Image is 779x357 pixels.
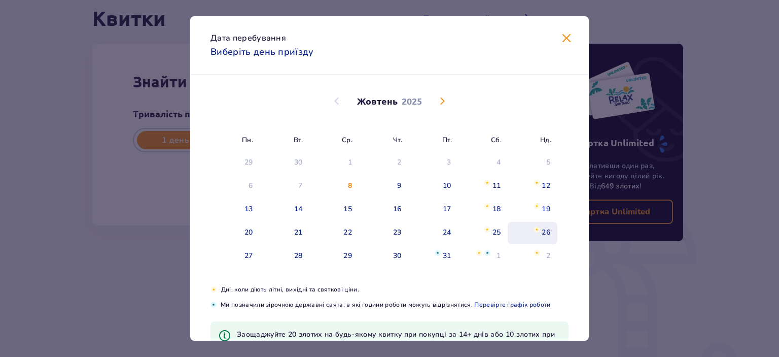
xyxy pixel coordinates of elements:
div: 7 [298,181,302,191]
a: Прайс-лист [311,340,351,350]
p: 2025 [402,95,422,107]
td: вівторок, 28 жовтня 2025 р. [260,245,310,268]
td: п’ятниця, 17 жовтня 2025 р. [409,199,458,221]
div: 24 [443,228,451,238]
td: понеділок, 13 жовтня 2025 р. [210,199,260,221]
td: Дата недоступна. вівторок, 7 жовтня 2025 р. [260,175,310,198]
div: 2 [397,157,401,168]
td: Дата недоступна. понеділок, 6 жовтня 2025 р. [210,175,260,198]
div: 25 [492,228,501,238]
div: 29 [343,251,352,261]
small: Пн. [242,136,253,145]
small: Сб. [491,136,502,145]
td: неділя, 26 жовтня 2025 р. [508,222,557,244]
div: 2 [546,251,550,261]
img: Блакитна зірка [484,250,490,256]
td: неділя, 12 жовтня 2025 р. [508,175,557,198]
div: 19 [542,204,550,214]
div: 4 [497,157,501,168]
td: четвер, 9 жовтня 2025 р. [359,175,409,198]
div: 5 [546,157,550,168]
td: п’ятниця, 31 жовтня 2025 р. [409,245,458,268]
td: Дата недоступна. субота, 4 жовтня 2025 р. [458,152,508,174]
img: Блакитна зірка [435,250,441,256]
td: Дата недоступна. середа, 1 жовтня 2025 р. [309,152,359,174]
td: вівторок, 14 жовтня 2025 р. [260,199,310,221]
td: Дата недоступна. п’ятниця, 3 жовтня 2025 р. [409,152,458,174]
td: неділя, 19 жовтня 2025 р. [508,199,557,221]
td: вівторок, 21 жовтня 2025 р. [260,222,310,244]
div: 30 [294,157,303,168]
button: Попередній місяць [331,95,343,107]
td: Дата недоступна. вівторок, 30 вересня 2025 р. [260,152,310,174]
div: 8 [348,181,352,191]
td: субота, 25 жовтня 2025 р. [458,222,508,244]
small: Вт. [294,136,303,145]
small: Нд. [540,136,551,145]
p: Дата перебування [210,33,286,44]
div: 9 [397,181,401,191]
div: 17 [443,204,451,214]
td: Дата недоступна. четвер, 2 жовтня 2025 р. [359,152,409,174]
div: 21 [294,228,303,238]
div: 29 [244,157,253,168]
td: четвер, 16 жовтня 2025 р. [359,199,409,221]
div: 31 [443,251,451,261]
button: Закрити [560,33,573,45]
td: понеділок, 27 жовтня 2025 р. [210,245,260,268]
div: 23 [393,228,402,238]
td: п’ятниця, 10 жовтня 2025 р. [409,175,458,198]
div: 15 [343,204,352,214]
td: четвер, 30 жовтня 2025 р. [359,245,409,268]
img: Помаранчева зірка [534,203,540,209]
div: 28 [294,251,303,261]
button: Наступний місяць [436,95,448,107]
td: середа, 15 жовтня 2025 р. [309,199,359,221]
small: Чт. [393,136,402,145]
td: субота, 1 листопада 2025 р. [458,245,508,268]
td: середа, 22 жовтня 2025 р. [309,222,359,244]
p: Виберіть день приїзду [210,46,314,58]
td: неділя, 2 листопада 2025 р. [508,245,557,268]
div: 11 [492,181,501,191]
div: 22 [343,228,352,238]
td: Дата недоступна. понеділок, 29 вересня 2025 р. [210,152,260,174]
td: субота, 18 жовтня 2025 р. [458,199,508,221]
div: 12 [542,181,550,191]
p: Жовтень [357,95,398,107]
td: середа, 8 жовтня 2025 р. [309,175,359,198]
img: Блакитна зірка [210,302,217,308]
div: 6 [249,181,253,191]
div: 20 [244,228,253,238]
div: 16 [393,204,402,214]
td: понеділок, 20 жовтня 2025 р. [210,222,260,244]
td: середа, 29 жовтня 2025 р. [309,245,359,268]
img: Помаранчева зірка [534,250,540,256]
div: 3 [447,157,451,168]
div: 30 [393,251,402,261]
div: 10 [443,181,451,191]
p: Ми позначили зірочкою державні свята, в які години роботи можуть відрізнятися. [221,300,569,309]
img: Помаранчева зірка [476,250,482,256]
div: 13 [244,204,253,214]
p: Дні, коли діють літні, вихідні та святкові ціни. [221,285,569,294]
a: Перевірте графік роботи [474,300,550,309]
div: 27 [244,251,253,261]
div: 14 [294,204,303,214]
td: Дата недоступна. неділя, 5 жовтня 2025 р. [508,152,557,174]
td: п’ятниця, 24 жовтня 2025 р. [409,222,458,244]
div: 1 [497,251,501,261]
img: Помаранчева зірка [484,226,490,233]
small: Ср. [342,136,352,145]
img: Помаранчева зірка [534,180,540,186]
td: четвер, 23 жовтня 2025 р. [359,222,409,244]
div: 26 [542,228,550,238]
img: Помаранчева зірка [534,226,540,233]
div: 18 [492,204,501,214]
td: субота, 11 жовтня 2025 р. [458,175,508,198]
img: Помаранчева зірка [210,286,217,293]
small: Пт. [442,136,452,145]
img: Помаранчева зірка [484,180,490,186]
